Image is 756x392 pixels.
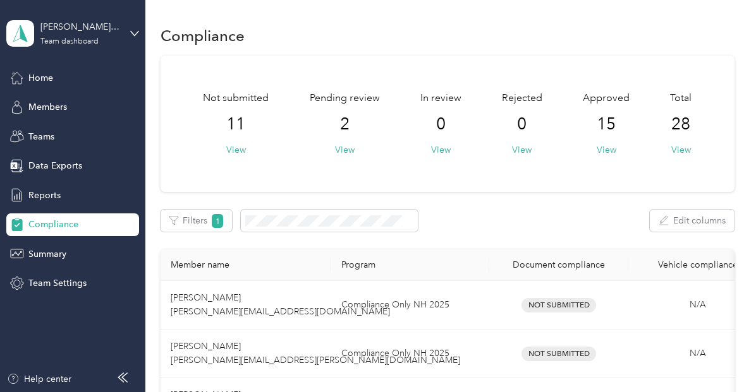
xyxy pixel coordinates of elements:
td: Compliance Only NH 2025 [331,281,489,330]
button: Filters1 [161,210,232,232]
span: 2 [340,114,350,134]
span: [PERSON_NAME] [PERSON_NAME][EMAIL_ADDRESS][PERSON_NAME][DOMAIN_NAME] [171,341,460,365]
span: Pending review [310,91,380,106]
h1: Compliance [161,29,245,42]
span: Home [28,71,53,85]
span: Reports [28,189,61,202]
span: Not Submitted [521,347,596,361]
span: Summary [28,247,66,261]
span: 1 [212,214,223,228]
span: Team Settings [28,276,87,290]
span: 0 [517,114,527,134]
div: Team dashboard [40,38,99,45]
span: Not Submitted [521,298,596,312]
button: View [335,143,355,157]
span: 28 [671,114,690,134]
span: Rejected [502,91,542,106]
iframe: Everlance-gr Chat Button Frame [685,321,756,392]
td: Compliance Only NH 2025 [331,330,489,378]
div: [PERSON_NAME][EMAIL_ADDRESS][PERSON_NAME][DOMAIN_NAME] [40,20,119,33]
span: Total [670,91,692,106]
span: In review [420,91,461,106]
span: 11 [226,114,245,134]
button: Edit columns [650,210,735,232]
span: N/A [690,299,706,310]
button: Help center [7,372,71,386]
button: View [597,143,616,157]
span: 0 [436,114,446,134]
button: View [512,143,532,157]
span: Compliance [28,218,78,231]
span: Teams [28,130,54,143]
span: [PERSON_NAME] [PERSON_NAME][EMAIL_ADDRESS][DOMAIN_NAME] [171,292,390,317]
button: View [671,143,691,157]
span: Not submitted [203,91,269,106]
span: Approved [583,91,630,106]
button: View [431,143,451,157]
th: Member name [161,249,331,281]
button: View [226,143,246,157]
th: Program [331,249,489,281]
span: Data Exports [28,159,82,172]
span: 15 [597,114,616,134]
span: Members [28,100,67,114]
div: Document compliance [499,259,618,270]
